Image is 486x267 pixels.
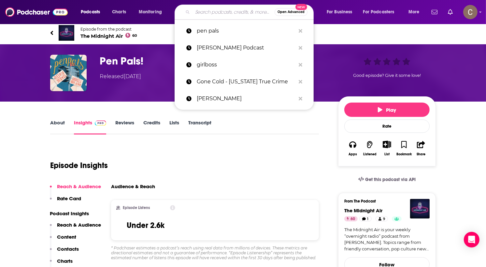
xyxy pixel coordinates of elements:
span: Monitoring [139,7,162,17]
span: 1 [367,216,369,222]
a: The Midnight AirEpisode from the podcastThe Midnight Air60 [50,25,436,41]
button: Contacts [50,246,79,258]
button: Play [344,103,430,117]
span: More [408,7,420,17]
div: Bookmark [396,152,412,156]
button: Listened [361,136,378,160]
img: The Midnight Air [410,199,430,218]
a: Gone Cold - [US_STATE] True Crime [175,73,314,90]
button: open menu [404,7,428,17]
button: Show More Button [380,141,393,148]
a: Lists [169,119,179,134]
div: Released [DATE] [100,73,141,80]
img: Pen Pals! [50,55,87,91]
button: Apps [344,136,361,160]
a: Show notifications dropdown [445,7,455,18]
p: pen pals [197,22,295,39]
h3: Pen Pals! [100,55,328,67]
a: [PERSON_NAME] Podcast [175,39,314,56]
p: Reach & Audience [57,183,101,190]
p: girlboss [197,56,295,73]
div: Open Intercom Messenger [464,232,479,247]
img: Podchaser - Follow, Share and Rate Podcasts [5,6,68,18]
button: Reach & Audience [50,183,101,195]
span: 60 [132,34,137,37]
a: InsightsPodchaser Pro [74,119,106,134]
button: Bookmark [395,136,412,160]
span: Play [378,107,396,113]
p: alan sepinwall [197,90,295,107]
a: Show notifications dropdown [429,7,440,18]
span: 9 [383,216,385,222]
a: The Midnight Air [344,207,382,214]
h3: From The Podcast [344,199,424,204]
div: Show More ButtonList [379,136,395,160]
span: 60 [350,216,355,222]
span: Episode from the podcast [80,27,137,32]
span: The Midnight Air [80,33,137,39]
div: List [384,152,390,156]
a: Credits [143,119,160,134]
div: * Podchaser estimates a podcast’s reach using real data from millions of devices. These metrics a... [111,246,319,260]
p: Rate Card [57,195,81,202]
span: Good episode? Give it some love! [353,73,421,78]
a: pen pals [175,22,314,39]
div: Rate [344,119,430,133]
a: The Midnight Air is your weekly “overnight radio” podcast from [PERSON_NAME]. Topics range from f... [344,227,430,252]
button: open menu [76,7,108,17]
a: 9 [376,216,388,221]
a: Transcript [188,119,211,134]
img: Podchaser Pro [95,120,106,126]
span: For Podcasters [363,7,394,17]
p: Dr Louise Newson Podcast [197,39,295,56]
p: Gone Cold - Texas True Crime [197,73,295,90]
p: Charts [57,258,73,264]
span: Podcasts [81,7,100,17]
h3: Audience & Reach [111,183,155,190]
a: About [50,119,65,134]
span: New [295,4,307,10]
button: Reach & Audience [50,222,101,234]
img: User Profile [463,5,478,19]
span: Get this podcast via API [365,177,416,182]
a: 1 [359,216,372,221]
h1: Episode Insights [50,161,108,170]
input: Search podcasts, credits, & more... [193,7,275,17]
p: Contacts [57,246,79,252]
img: The Midnight Air [59,25,74,41]
div: Listened [363,152,377,156]
button: Content [50,234,76,246]
a: girlboss [175,56,314,73]
span: Logged in as clay.bolton [463,5,478,19]
a: Reviews [115,119,134,134]
button: open menu [322,7,361,17]
h2: Episode Listens [123,205,150,210]
a: Get this podcast via API [353,172,421,188]
button: open menu [134,7,170,17]
button: open menu [359,7,404,17]
span: Open Advanced [278,10,305,14]
div: Search podcasts, credits, & more... [181,5,320,20]
h3: Under 2.6k [127,220,164,230]
div: Apps [349,152,357,156]
button: Share [413,136,430,160]
a: Charts [108,7,130,17]
span: For Business [327,7,352,17]
button: Show profile menu [463,5,478,19]
a: [PERSON_NAME] [175,90,314,107]
a: 60 [344,216,358,221]
p: Content [57,234,76,240]
div: Share [417,152,425,156]
p: Reach & Audience [57,222,101,228]
p: Podcast Insights [50,210,101,217]
button: Open AdvancedNew [275,8,307,16]
button: Rate Card [50,195,81,207]
span: Charts [112,7,126,17]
